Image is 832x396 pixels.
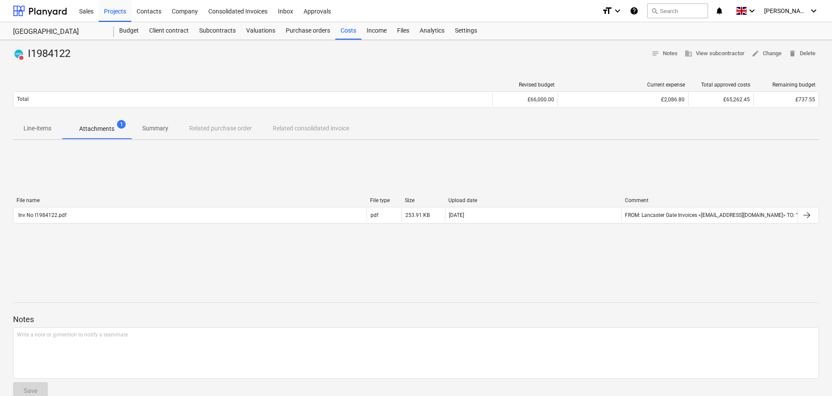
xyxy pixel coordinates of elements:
[13,27,104,37] div: [GEOGRAPHIC_DATA]
[405,197,441,203] div: Size
[17,197,363,203] div: File name
[496,82,555,88] div: Revised budget
[117,120,126,129] span: 1
[764,7,808,14] span: [PERSON_NAME]
[13,314,819,325] p: Notes
[647,3,708,18] button: Search
[14,50,23,58] img: xero.svg
[630,6,638,16] i: Knowledge base
[561,82,685,88] div: Current expense
[448,197,618,203] div: Upload date
[114,22,144,40] a: Budget
[241,22,281,40] a: Valuations
[17,212,67,218] div: Inv No I1984122.pdf
[450,22,482,40] a: Settings
[13,47,74,61] div: I1984122
[142,124,168,133] p: Summary
[144,22,194,40] a: Client contract
[637,47,832,396] iframe: Chat Widget
[747,6,757,16] i: keyboard_arrow_down
[449,212,464,218] div: [DATE]
[651,7,658,14] span: search
[612,6,623,16] i: keyboard_arrow_down
[281,22,335,40] a: Purchase orders
[414,22,450,40] a: Analytics
[335,22,361,40] a: Costs
[405,212,430,218] div: 253.91 KB
[492,93,558,106] div: £66,000.00
[809,6,819,16] i: keyboard_arrow_down
[370,197,398,203] div: File type
[602,6,612,16] i: format_size
[361,22,392,40] a: Income
[194,22,241,40] a: Subcontracts
[23,124,51,133] p: Line-items
[392,22,414,40] a: Files
[715,6,724,16] i: notifications
[79,124,114,133] p: Attachments
[17,96,29,103] p: Total
[561,97,685,103] div: £2,086.80
[13,47,24,61] div: Invoice has been synced with Xero and its status is currently DELETED
[371,212,378,218] div: pdf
